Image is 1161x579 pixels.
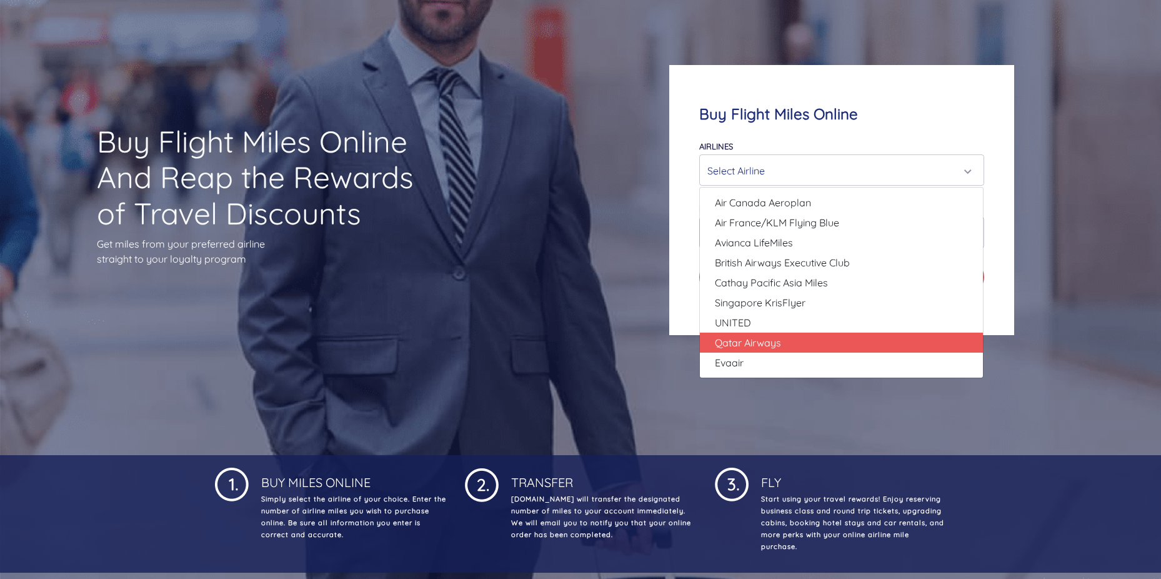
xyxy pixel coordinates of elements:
span: Air Canada Aeroplan [715,195,811,210]
span: Singapore KrisFlyer [715,295,805,310]
img: 1 [465,465,499,502]
h4: Buy Flight Miles Online [699,105,984,123]
p: Get miles from your preferred airline straight to your loyalty program [97,236,425,266]
p: Start using your travel rewards! Enjoy reserving business class and round trip tickets, upgrading... [759,493,946,553]
h4: Transfer [509,465,696,490]
span: UNITED [715,315,751,330]
span: British Airways Executive Club [715,255,850,270]
h4: Buy Miles Online [259,465,446,490]
span: Cathay Pacific Asia Miles [715,275,828,290]
button: Select Airline [699,154,984,186]
img: 1 [715,465,749,501]
p: [DOMAIN_NAME] will transfer the designated number of miles to your account immediately. We will e... [509,493,696,541]
span: Evaair [715,355,744,370]
img: 1 [215,465,249,501]
h4: Fly [759,465,946,490]
span: Qatar Airways [715,335,781,350]
h1: Buy Flight Miles Online And Reap the Rewards of Travel Discounts [97,124,425,232]
div: Select Airline [707,159,968,183]
label: Airlines [699,141,733,151]
span: Air France/KLM Flying Blue [715,215,839,230]
span: Avianca LifeMiles [715,235,793,250]
p: Simply select the airline of your choice. Enter the number of airline miles you wish to purchase ... [259,493,446,541]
